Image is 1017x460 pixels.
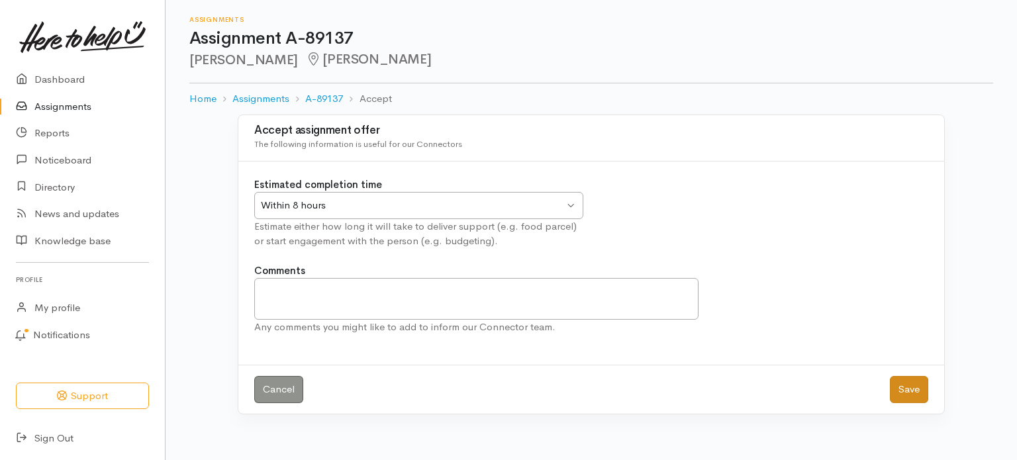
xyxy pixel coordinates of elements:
[343,91,391,107] li: Accept
[305,91,343,107] a: A-89137
[254,219,583,249] div: Estimate either how long it will take to deliver support (e.g. food parcel) or start engagement w...
[306,51,431,68] span: [PERSON_NAME]
[16,271,149,289] h6: Profile
[261,198,564,213] div: Within 8 hours
[254,376,303,403] a: Cancel
[254,320,699,335] div: Any comments you might like to add to inform our Connector team.
[189,16,993,23] h6: Assignments
[16,383,149,410] button: Support
[254,138,462,150] span: The following information is useful for our Connectors
[189,29,993,48] h1: Assignment A-89137
[254,177,382,193] label: Estimated completion time
[254,263,305,279] label: Comments
[890,376,928,403] button: Save
[189,83,993,115] nav: breadcrumb
[254,124,928,137] h3: Accept assignment offer
[189,52,993,68] h2: [PERSON_NAME]
[232,91,289,107] a: Assignments
[189,91,217,107] a: Home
